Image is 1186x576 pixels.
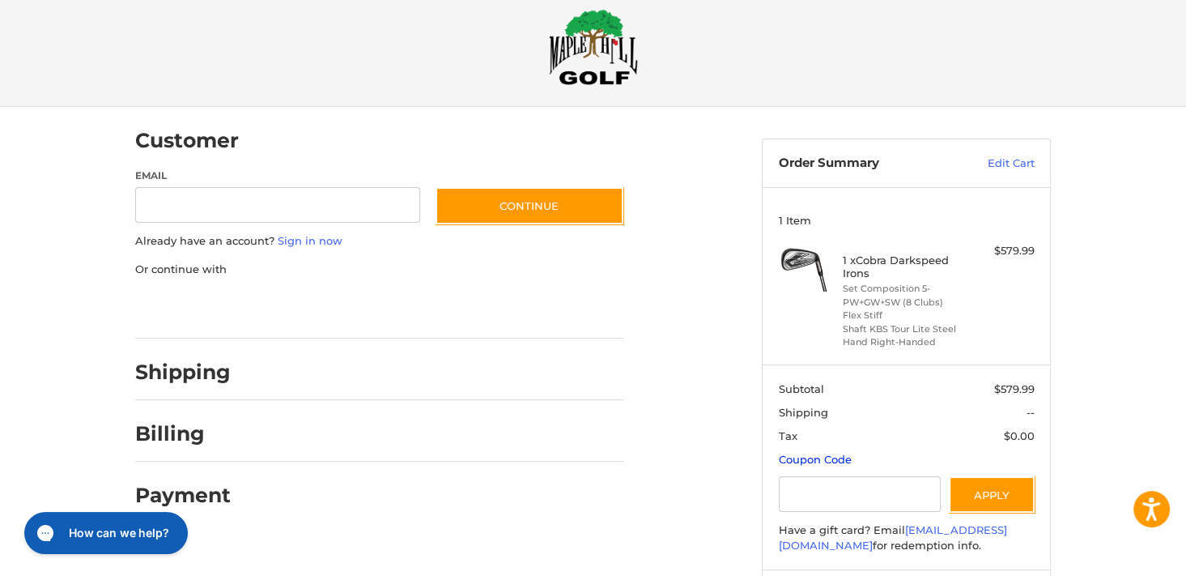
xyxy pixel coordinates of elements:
span: Shipping [779,406,828,419]
button: Apply [949,476,1035,513]
span: Subtotal [779,382,824,395]
input: Gift Certificate or Coupon Code [779,476,942,513]
div: $579.99 [971,243,1035,259]
label: Email [135,169,420,183]
div: Have a gift card? Email for redemption info. [779,523,1035,554]
iframe: Gorgias live chat messenger [16,506,192,560]
img: Maple Hill Golf [549,9,638,85]
a: Coupon Code [779,453,852,466]
h3: 1 Item [779,214,1035,227]
h2: Customer [135,128,239,153]
span: -- [1027,406,1035,419]
span: $579.99 [994,382,1035,395]
span: $0.00 [1004,429,1035,442]
iframe: PayPal-paypal [130,293,252,322]
h2: Billing [135,421,230,446]
iframe: PayPal-venmo [405,293,526,322]
li: Flex Stiff [843,309,967,322]
a: Sign in now [278,234,342,247]
li: Shaft KBS Tour Lite Steel [843,322,967,336]
h4: 1 x Cobra Darkspeed Irons [843,254,967,280]
li: Hand Right-Handed [843,335,967,349]
li: Set Composition 5-PW+GW+SW (8 Clubs) [843,282,967,309]
h2: Shipping [135,360,231,385]
button: Continue [436,187,623,224]
h3: Order Summary [779,156,953,172]
p: Or continue with [135,262,623,278]
h2: Payment [135,483,231,508]
iframe: PayPal-paylater [267,293,389,322]
p: Already have an account? [135,233,623,250]
span: Tax [779,429,797,442]
a: Edit Cart [953,156,1035,172]
iframe: Google Customer Reviews [1052,532,1186,576]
